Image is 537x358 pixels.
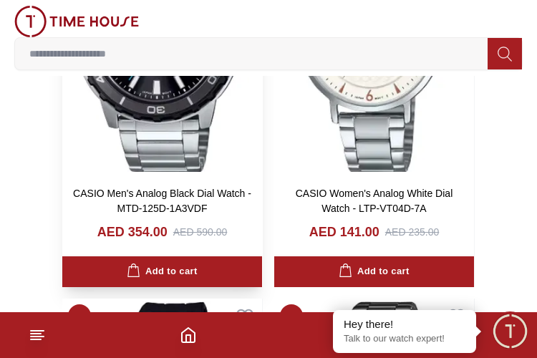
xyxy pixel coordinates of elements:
p: Talk to our watch expert! [344,333,465,345]
div: AED 235.00 [385,225,440,239]
div: Hey there! [344,317,465,332]
img: ... [14,6,139,37]
a: Home [180,326,197,344]
span: 20 % [68,304,91,327]
button: Add to cart [274,256,474,287]
button: Add to cart [62,256,262,287]
div: Chat Widget [490,311,530,351]
div: Add to cart [127,263,197,280]
h4: AED 354.00 [97,222,168,242]
h4: AED 141.00 [309,222,379,242]
span: 30 % [280,304,303,327]
a: CASIO Women's Analog White Dial Watch - LTP-VT04D-7A [296,188,453,214]
div: AED 590.00 [173,225,228,239]
div: Add to cart [339,263,409,280]
a: CASIO Men's Analog Black Dial Watch - MTD-125D-1A3VDF [73,188,251,214]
